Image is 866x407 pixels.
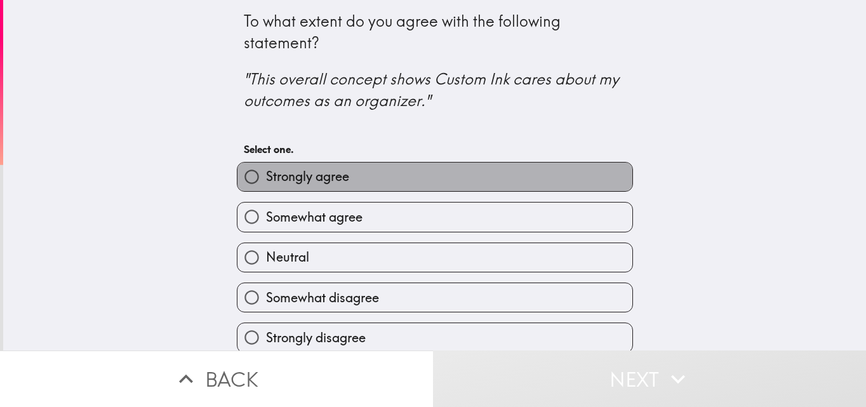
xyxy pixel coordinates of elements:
div: To what extent do you agree with the following statement? [244,11,626,111]
button: Somewhat agree [237,203,632,231]
button: Strongly disagree [237,323,632,352]
button: Neutral [237,243,632,272]
i: "This overall concept shows Custom Ink cares about my outcomes as an organizer." [244,69,623,110]
h6: Select one. [244,142,626,156]
span: Neutral [266,248,309,266]
span: Strongly agree [266,168,349,185]
button: Next [433,350,866,407]
button: Somewhat disagree [237,283,632,312]
span: Somewhat disagree [266,289,379,307]
span: Somewhat agree [266,208,363,226]
span: Strongly disagree [266,329,366,347]
button: Strongly agree [237,163,632,191]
